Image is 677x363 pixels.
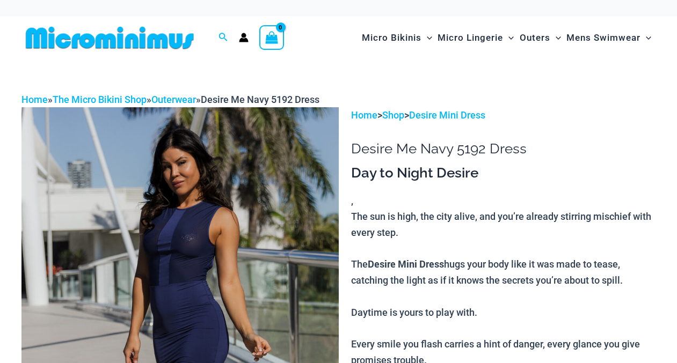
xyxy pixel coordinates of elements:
[351,109,377,121] a: Home
[151,94,196,105] a: Outerwear
[259,25,284,50] a: View Shopping Cart, empty
[517,21,564,54] a: OutersMenu ToggleMenu Toggle
[421,24,432,51] span: Menu Toggle
[219,31,228,45] a: Search icon link
[435,21,516,54] a: Micro LingerieMenu ToggleMenu Toggle
[21,94,48,105] a: Home
[640,24,651,51] span: Menu Toggle
[21,26,198,50] img: MM SHOP LOGO FLAT
[438,24,503,51] span: Micro Lingerie
[53,94,147,105] a: The Micro Bikini Shop
[382,109,404,121] a: Shop
[566,24,640,51] span: Mens Swimwear
[362,24,421,51] span: Micro Bikinis
[503,24,514,51] span: Menu Toggle
[550,24,561,51] span: Menu Toggle
[351,164,656,182] h3: Day to Night Desire
[564,21,654,54] a: Mens SwimwearMenu ToggleMenu Toggle
[351,107,656,123] p: > >
[201,94,319,105] span: Desire Me Navy 5192 Dress
[520,24,550,51] span: Outers
[21,94,319,105] span: » » »
[359,21,435,54] a: Micro BikinisMenu ToggleMenu Toggle
[409,109,485,121] a: Desire Mini Dress
[239,33,249,42] a: Account icon link
[358,20,656,56] nav: Site Navigation
[368,257,444,270] b: Desire Mini Dress
[351,140,656,157] h1: Desire Me Navy 5192 Dress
